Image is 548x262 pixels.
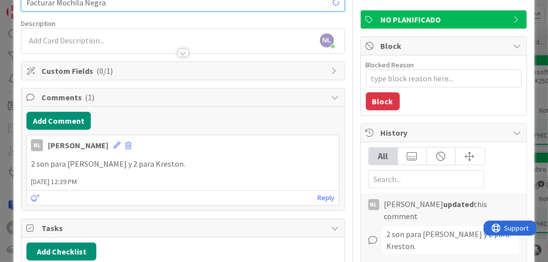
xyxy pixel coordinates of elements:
span: Block [381,40,509,52]
div: NL [31,139,43,151]
button: Add Checklist [26,243,96,261]
span: Custom Fields [41,65,326,77]
span: Support [21,1,45,13]
b: updated [444,199,474,209]
p: 2 son para [PERSON_NAME] y 2 para Kreston. [31,158,334,170]
span: History [381,127,509,139]
button: Block [366,92,400,110]
span: Comments [41,91,326,103]
input: Search... [368,170,484,188]
div: [PERSON_NAME] [48,139,108,151]
button: Add Comment [26,112,91,130]
span: [DATE] 12:39 PM [27,177,338,187]
label: Blocked Reason [366,60,414,69]
span: NL [320,33,334,47]
span: Description [21,19,55,28]
div: NL [368,199,379,210]
div: 2 son para [PERSON_NAME] y 2 para Kreston. [382,226,519,254]
span: ( 1 ) [85,92,94,102]
div: All [369,148,398,165]
span: ( 0/1 ) [96,66,113,76]
span: Tasks [41,222,326,234]
span: [PERSON_NAME] this comment [384,198,519,222]
a: Reply [318,192,335,204]
span: NO PLANIFICADO [381,13,509,25]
